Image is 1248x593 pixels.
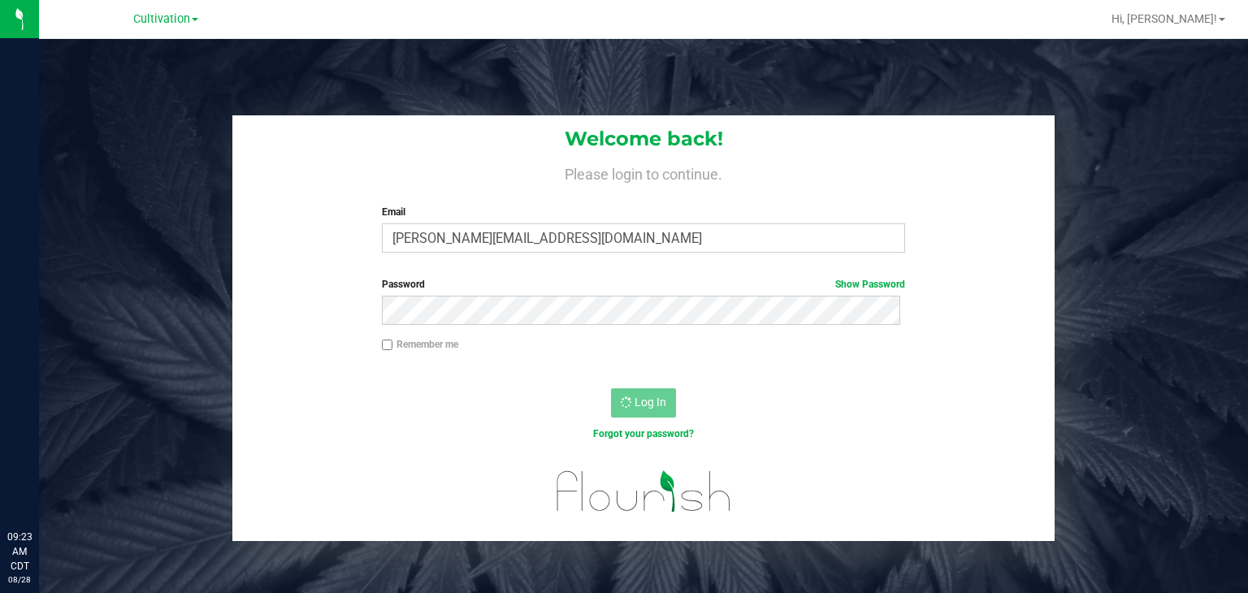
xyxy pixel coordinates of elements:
label: Remember me [382,337,458,352]
a: Show Password [835,279,905,290]
button: Log In [611,388,676,418]
a: Forgot your password? [593,428,694,439]
h4: Please login to continue. [232,162,1055,182]
label: Email [382,205,906,219]
p: 08/28 [7,574,32,586]
img: flourish_logo.svg [541,458,747,524]
input: Remember me [382,340,393,351]
h1: Welcome back! [232,128,1055,149]
span: Log In [635,396,666,409]
span: Cultivation [133,12,190,26]
span: Password [382,279,425,290]
span: Hi, [PERSON_NAME]! [1111,12,1217,25]
p: 09:23 AM CDT [7,530,32,574]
